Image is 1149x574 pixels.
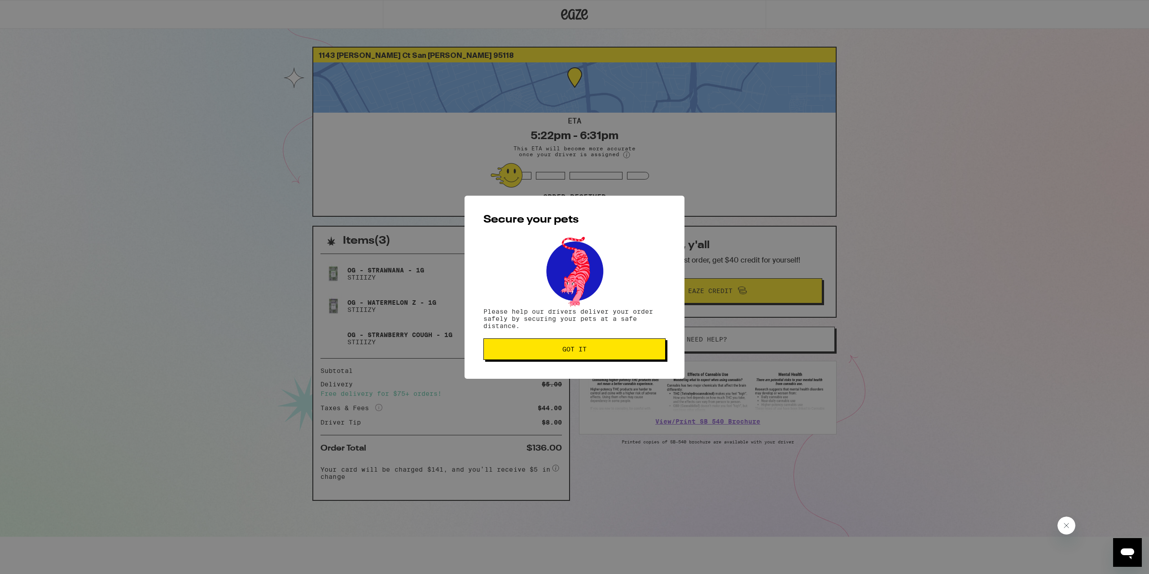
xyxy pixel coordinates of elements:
[562,346,587,352] span: Got it
[1113,538,1142,567] iframe: Button to launch messaging window
[483,215,666,225] h2: Secure your pets
[483,308,666,329] p: Please help our drivers deliver your order safely by securing your pets at a safe distance.
[1057,517,1075,535] iframe: Close message
[5,6,65,13] span: Hi. Need any help?
[538,234,611,308] img: pets
[483,338,666,360] button: Got it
